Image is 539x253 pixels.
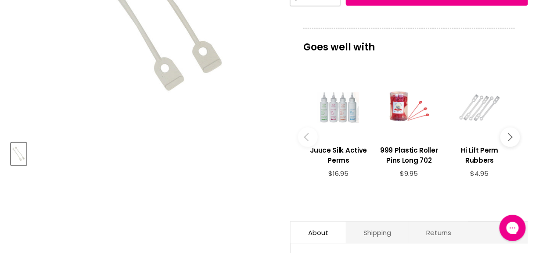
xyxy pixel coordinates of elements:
a: Shipping [346,222,409,243]
h3: 999 Plastic Roller Pins Long 702 [378,145,440,165]
a: About [291,222,346,243]
a: View product:999 Plastic Roller Pins Long 702 [378,139,440,170]
iframe: Gorgias live chat messenger [495,212,530,244]
span: $16.95 [328,169,349,178]
span: $4.95 [471,169,489,178]
button: Long Round Perm Rubbers [11,143,26,165]
a: Returns [409,222,469,243]
a: View product:Hi Lift Perm Rubbers [449,139,510,170]
div: Product thumbnails [10,140,279,165]
img: Long Round Perm Rubbers [12,144,25,164]
p: Goes well with [303,28,515,57]
h3: Juuce Silk Active Perms [308,145,370,165]
h3: Hi Lift Perm Rubbers [449,145,510,165]
a: View product:Juuce Silk Active Perms [308,139,370,170]
span: $9.95 [400,169,418,178]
